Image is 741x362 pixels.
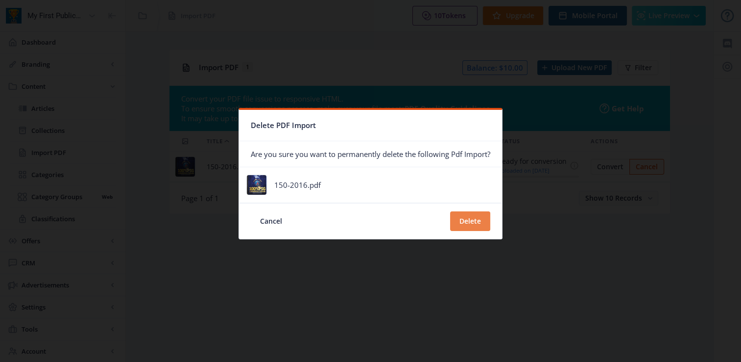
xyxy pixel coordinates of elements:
[251,118,316,133] span: Delete PDF Import
[274,180,321,190] div: 150-2016.pdf
[251,211,291,231] button: Cancel
[247,175,266,195] img: f401c16d-ccd8-4f07-99c0-350e00b90169.jpg
[450,211,490,231] button: Delete
[239,141,502,167] div: Are you sure you want to permanently delete the following Pdf Import?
